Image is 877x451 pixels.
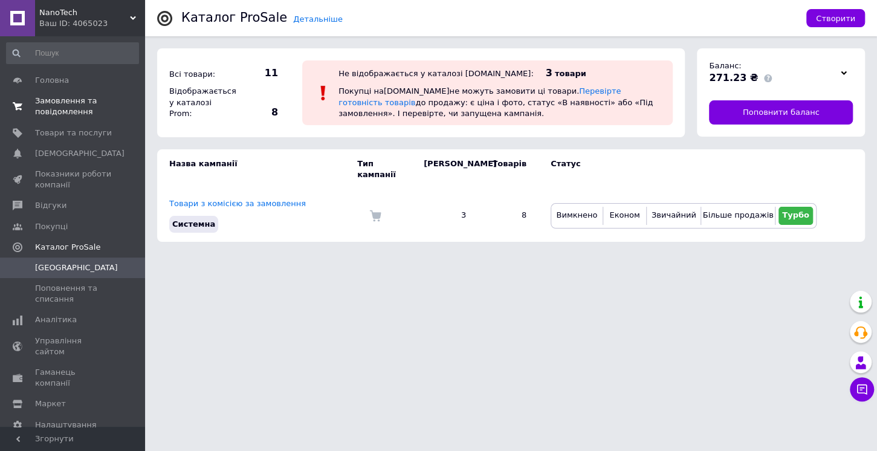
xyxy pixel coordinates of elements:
[166,83,233,122] div: Відображається у каталозі Prom:
[539,149,817,189] td: Статус
[6,42,139,64] input: Пошук
[609,210,639,219] span: Економ
[782,210,809,219] span: Турбо
[35,169,112,190] span: Показники роботи компанії
[293,15,343,24] a: Детальніше
[554,207,600,225] button: Вимкнено
[35,75,69,86] span: Головна
[35,221,68,232] span: Покупці
[35,200,66,211] span: Відгуки
[35,262,118,273] span: [GEOGRAPHIC_DATA]
[35,398,66,409] span: Маркет
[236,67,278,80] span: 11
[35,242,100,253] span: Каталог ProSale
[35,148,125,159] span: [DEMOGRAPHIC_DATA]
[314,84,332,102] img: :exclamation:
[338,86,621,106] a: Перевірте готовність товарів
[236,106,278,119] span: 8
[478,189,539,241] td: 8
[709,100,853,125] a: Поповнити баланс
[35,420,97,430] span: Налаштування
[166,66,233,83] div: Всі товари:
[546,67,552,79] span: 3
[35,128,112,138] span: Товари та послуги
[816,14,855,23] span: Створити
[850,377,874,401] button: Чат з покупцем
[704,207,771,225] button: Більше продажів
[709,61,741,70] span: Баланс:
[652,210,696,219] span: Звичайний
[39,7,130,18] span: NanoTech
[709,72,758,83] span: 271.23 ₴
[556,210,597,219] span: Вимкнено
[181,11,287,24] div: Каталог ProSale
[555,69,586,78] span: товари
[35,336,112,357] span: Управління сайтом
[338,69,534,78] div: Не відображається у каталозі [DOMAIN_NAME]:
[606,207,643,225] button: Економ
[169,199,306,208] a: Товари з комісією за замовлення
[338,86,653,117] span: Покупці на [DOMAIN_NAME] не можуть замовити ці товари. до продажу: є ціна і фото, статус «В наявн...
[806,9,865,27] button: Створити
[357,149,412,189] td: Тип кампанії
[35,283,112,305] span: Поповнення та списання
[172,219,215,229] span: Системна
[35,314,77,325] span: Аналітика
[650,207,697,225] button: Звичайний
[157,149,357,189] td: Назва кампанії
[743,107,820,118] span: Поповнити баланс
[35,96,112,117] span: Замовлення та повідомлення
[778,207,813,225] button: Турбо
[478,149,539,189] td: Товарів
[412,189,478,241] td: 3
[412,149,478,189] td: [PERSON_NAME]
[702,210,773,219] span: Більше продажів
[39,18,145,29] div: Ваш ID: 4065023
[369,210,381,222] img: Комісія за замовлення
[35,367,112,389] span: Гаманець компанії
